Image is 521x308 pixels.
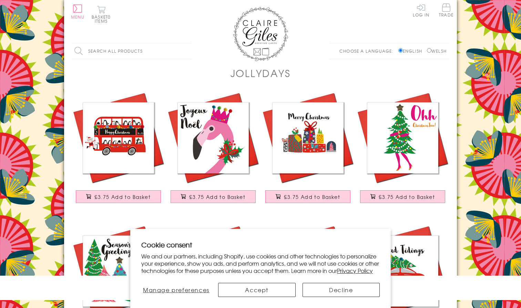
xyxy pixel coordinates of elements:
[413,3,429,17] a: Log In
[95,14,111,24] span: 0 items
[355,91,450,185] img: Christmas Card, Ohh Christmas Tree! Embellished with a shiny padded star
[166,91,260,185] img: Christmas Card, Flamingo, Joueux Noel, Embellished with colourful pompoms
[398,48,426,54] label: English
[141,253,380,274] p: We and our partners, including Shopify, use cookies and other technologies to personalize your ex...
[355,91,450,210] a: Christmas Card, Ohh Christmas Tree! Embellished with a shiny padded star £3.75 Add to Basket
[439,3,453,18] a: Trade
[360,190,446,203] button: £3.75 Add to Basket
[94,193,151,200] span: £3.75 Add to Basket
[233,7,288,61] img: Claire Giles Greetings Cards
[71,14,84,20] span: Menu
[141,283,211,297] button: Manage preferences
[231,66,291,80] h1: JollyDays
[141,240,380,249] h2: Cookie consent
[171,190,256,203] button: £3.75 Add to Basket
[143,286,210,294] span: Manage preferences
[71,4,84,19] button: Menu
[337,266,373,275] a: Privacy Policy
[92,6,111,23] button: Basket0 items
[398,48,403,53] input: English
[189,193,245,200] span: £3.75 Add to Basket
[218,283,296,297] button: Accept
[284,193,340,200] span: £3.75 Add to Basket
[265,190,351,203] button: £3.75 Add to Basket
[185,43,192,59] input: Search
[427,48,447,54] label: Welsh
[166,91,260,210] a: Christmas Card, Flamingo, Joueux Noel, Embellished with colourful pompoms £3.75 Add to Basket
[303,283,380,297] button: Decline
[71,91,166,210] a: Christmas Card, Santa on the Bus, Embellished with colourful pompoms £3.75 Add to Basket
[379,193,435,200] span: £3.75 Add to Basket
[427,48,431,53] input: Welsh
[71,43,192,59] input: Search all products
[76,190,161,203] button: £3.75 Add to Basket
[339,48,397,54] p: Choose a language:
[71,91,166,185] img: Christmas Card, Santa on the Bus, Embellished with colourful pompoms
[260,91,355,185] img: Christmas Card, Pile of Presents, Embellished with colourful pompoms
[439,3,453,17] span: Trade
[260,91,355,210] a: Christmas Card, Pile of Presents, Embellished with colourful pompoms £3.75 Add to Basket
